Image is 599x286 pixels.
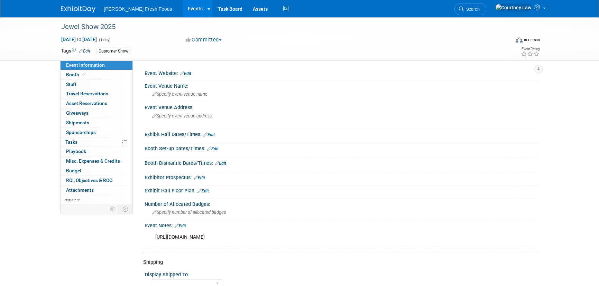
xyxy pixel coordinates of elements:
[521,47,540,51] div: Event Rating
[61,195,132,204] a: more
[152,210,226,215] span: Specify number of allocated badges
[66,91,108,96] span: Travel Reservations
[65,197,76,202] span: more
[79,49,90,54] a: Edit
[145,143,538,152] div: Booth Set-up Dates/Times:
[145,172,538,181] div: Exhibitor Prospectus:
[152,113,212,118] span: Specify event venue address
[61,36,97,42] span: [DATE] [DATE]
[145,220,538,229] div: Event Notes:
[66,101,107,106] span: Asset Reservations
[145,68,538,77] div: Event Website:
[66,130,96,135] span: Sponsorships
[145,81,538,89] div: Event Venue Name:
[150,230,462,244] div: [URL][DOMAIN_NAME]
[61,60,132,70] a: Event Information
[98,38,111,42] span: (1 day)
[143,259,533,266] div: Shipping
[145,199,538,208] div: Number of Allocated Badges:
[61,156,132,166] a: Misc. Expenses & Credits
[61,137,132,147] a: Tasks
[516,37,523,42] img: Format-Inperson.png
[61,70,132,79] a: Booth
[145,158,538,167] div: Booth Dismantle Dates/Times:
[203,132,215,137] a: Edit
[61,47,90,55] td: Tags
[96,48,130,55] div: Customer Show
[66,82,76,87] span: Staff
[107,204,119,213] td: Personalize Event Tab Strip
[66,72,87,77] span: Booth
[65,139,77,145] span: Tasks
[145,269,535,278] div: Display Shipped To:
[61,176,132,185] a: ROI, Objectives & ROO
[59,21,499,33] div: Jewel Show 2025
[524,37,540,42] div: In-Person
[194,175,205,180] a: Edit
[61,99,132,108] a: Asset Reservations
[464,7,480,12] span: Search
[61,147,132,156] a: Playbook
[61,185,132,195] a: Attachments
[145,102,538,111] div: Event Venue Address:
[183,36,224,44] button: Committed
[82,73,86,76] i: Booth reservation complete
[61,80,132,89] a: Staff
[66,158,120,164] span: Misc. Expenses & Credits
[61,118,132,127] a: Shipments
[66,178,112,183] span: ROI, Objectives & ROO
[454,3,486,15] a: Search
[119,204,133,213] td: Toggle Event Tabs
[61,166,132,175] a: Budget
[197,189,209,193] a: Edit
[66,110,89,116] span: Giveaways
[469,36,540,46] div: Event Format
[175,223,186,228] a: Edit
[61,6,95,13] img: ExhibitDay
[145,185,538,194] div: Exhibit Hall Floor Plan:
[61,108,132,118] a: Giveaways
[61,128,132,137] a: Sponsorships
[495,4,532,11] img: Courtney Law
[104,6,172,12] span: [PERSON_NAME] Fresh Foods
[66,187,94,193] span: Attachments
[66,62,105,68] span: Event Information
[207,146,219,151] a: Edit
[145,129,538,138] div: Exhibit Hall Dates/Times:
[66,168,82,173] span: Budget
[66,120,89,125] span: Shipments
[180,71,191,76] a: Edit
[61,89,132,98] a: Travel Reservations
[152,92,208,97] span: Specify event venue name
[66,149,86,154] span: Playbook
[76,37,82,42] span: to
[215,161,226,166] a: Edit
